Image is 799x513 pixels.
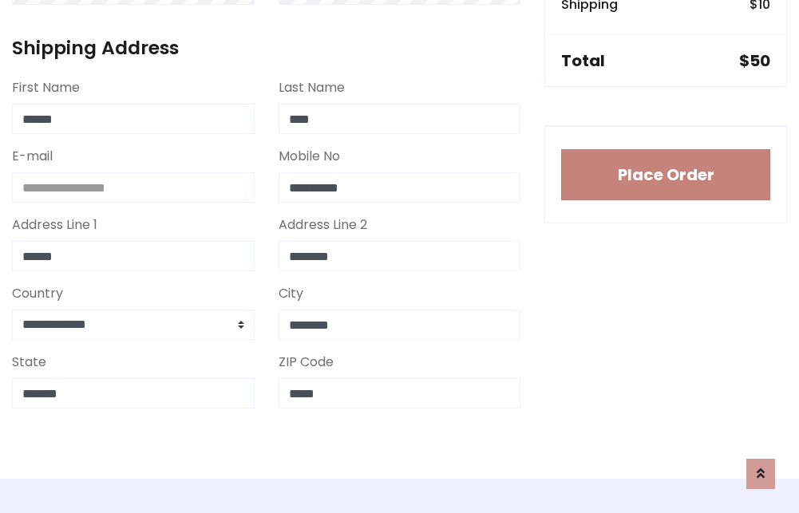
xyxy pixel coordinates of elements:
label: E-mail [12,147,53,166]
h5: Total [561,51,605,70]
label: Last Name [279,78,345,97]
label: Country [12,284,63,303]
label: ZIP Code [279,353,334,372]
button: Place Order [561,149,770,200]
h4: Shipping Address [12,37,520,59]
label: Address Line 2 [279,215,367,235]
label: First Name [12,78,80,97]
label: Address Line 1 [12,215,97,235]
label: Mobile No [279,147,340,166]
h5: $ [739,51,770,70]
span: 50 [750,49,770,72]
label: State [12,353,46,372]
label: City [279,284,303,303]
